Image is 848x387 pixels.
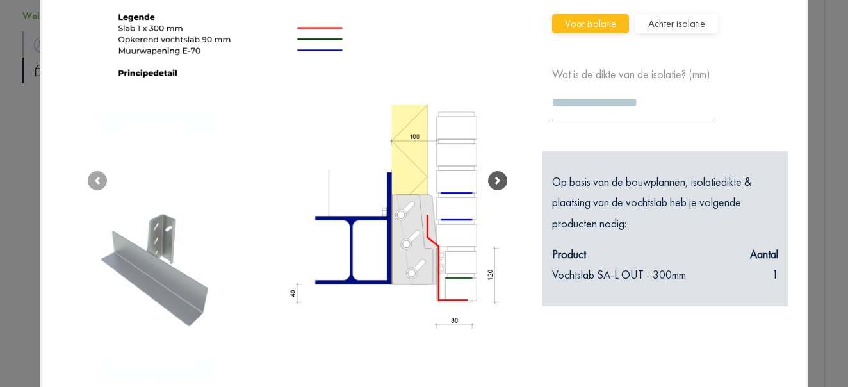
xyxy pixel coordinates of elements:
[750,247,778,261] b: Aantal
[552,247,586,261] b: Product
[552,174,751,231] span: Op basis van de bouwplannen, isolatiedikte & plaatsing van de vochtslab heb je volgende producten...
[772,265,778,285] span: 1
[552,64,710,85] label: Wat is de dikte van de isolatie? (mm)
[635,14,718,33] button: Achter isolatie
[552,14,629,33] button: Voor isolatie
[552,265,686,285] div: Vochtslab SA-L OUT - 300mm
